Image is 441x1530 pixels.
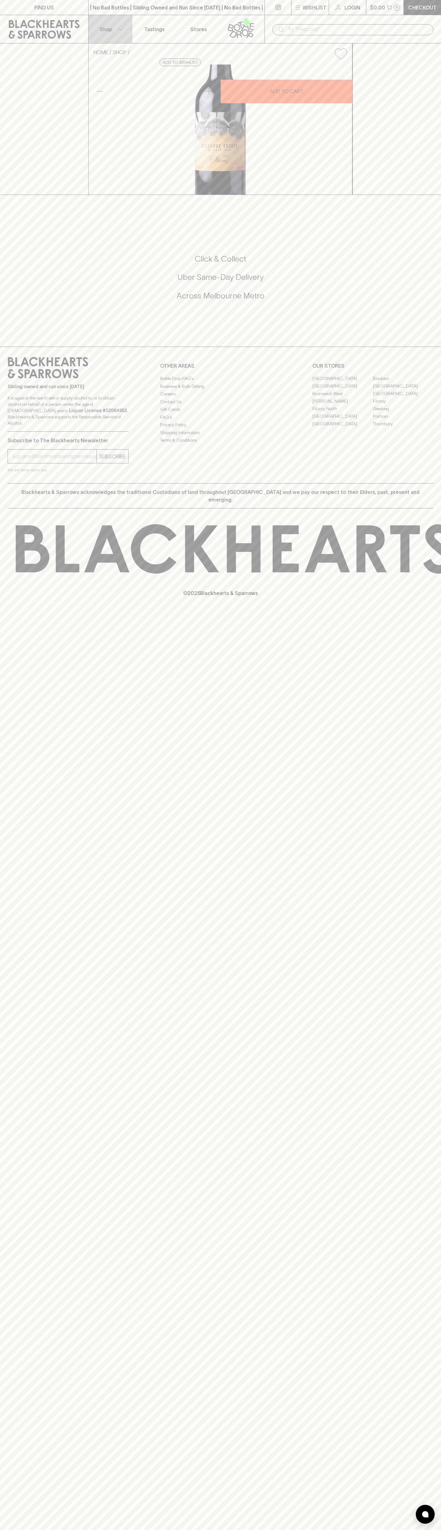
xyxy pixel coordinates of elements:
[144,25,165,33] p: Tastings
[160,375,281,382] a: Bottle Drop FAQ's
[100,25,112,33] p: Shop
[97,450,128,463] button: SUBSCRIBE
[312,362,433,370] p: OUR STORES
[160,437,281,444] a: Terms & Conditions
[287,25,428,35] input: Try "Pinot noir"
[12,488,429,503] p: Blackhearts & Sparrows acknowledges the traditional Custodians of land throughout [GEOGRAPHIC_DAT...
[160,382,281,390] a: Business & Bulk Gifting
[373,397,433,405] a: Fitzroy
[312,420,373,428] a: [GEOGRAPHIC_DATA]
[312,382,373,390] a: [GEOGRAPHIC_DATA]
[8,272,433,282] h5: Uber Same-Day Delivery
[373,375,433,382] a: Braddon
[312,390,373,397] a: Brunswick West
[8,395,129,426] p: It is against the law to sell or supply alcohol to, or to obtain alcohol on behalf of a person un...
[373,405,433,412] a: Geelong
[160,429,281,436] a: Shipping Information
[160,390,281,398] a: Careers
[312,405,373,412] a: Fitzroy North
[312,412,373,420] a: [GEOGRAPHIC_DATA]
[13,451,96,462] input: e.g. jane@blackheartsandsparrows.com.au
[373,382,433,390] a: [GEOGRAPHIC_DATA]
[190,25,207,33] p: Stores
[8,254,433,264] h5: Click & Collect
[8,383,129,390] p: Sibling owned and run since [DATE]
[160,406,281,413] a: Gift Cards
[345,4,360,11] p: Login
[8,229,433,334] div: Call to action block
[160,413,281,421] a: FAQ's
[132,15,177,43] a: Tastings
[99,453,126,460] p: SUBSCRIBE
[89,15,133,43] button: Shop
[422,1511,428,1517] img: bubble-icon
[312,397,373,405] a: [PERSON_NAME]
[373,420,433,428] a: Thornbury
[94,49,108,55] a: HOME
[332,46,350,62] button: Add to wishlist
[160,398,281,405] a: Contact Us
[270,88,304,95] p: ADD TO CART
[370,4,385,11] p: $0.00
[303,4,327,11] p: Wishlist
[177,15,221,43] a: Stores
[373,412,433,420] a: Prahran
[160,362,281,370] p: OTHER AREAS
[34,4,54,11] p: FIND US
[373,390,433,397] a: [GEOGRAPHIC_DATA]
[160,59,201,66] button: Add to wishlist
[160,421,281,429] a: Privacy Policy
[8,467,129,473] p: We will never spam you
[8,437,129,444] p: Subscribe to The Blackhearts Newsletter
[89,65,352,195] img: 39721.png
[69,408,127,413] strong: Liquor License #32064953
[312,375,373,382] a: [GEOGRAPHIC_DATA]
[396,6,398,9] p: 0
[221,80,352,103] button: ADD TO CART
[8,291,433,301] h5: Across Melbourne Metro
[113,49,126,55] a: SHOP
[408,4,437,11] p: Checkout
